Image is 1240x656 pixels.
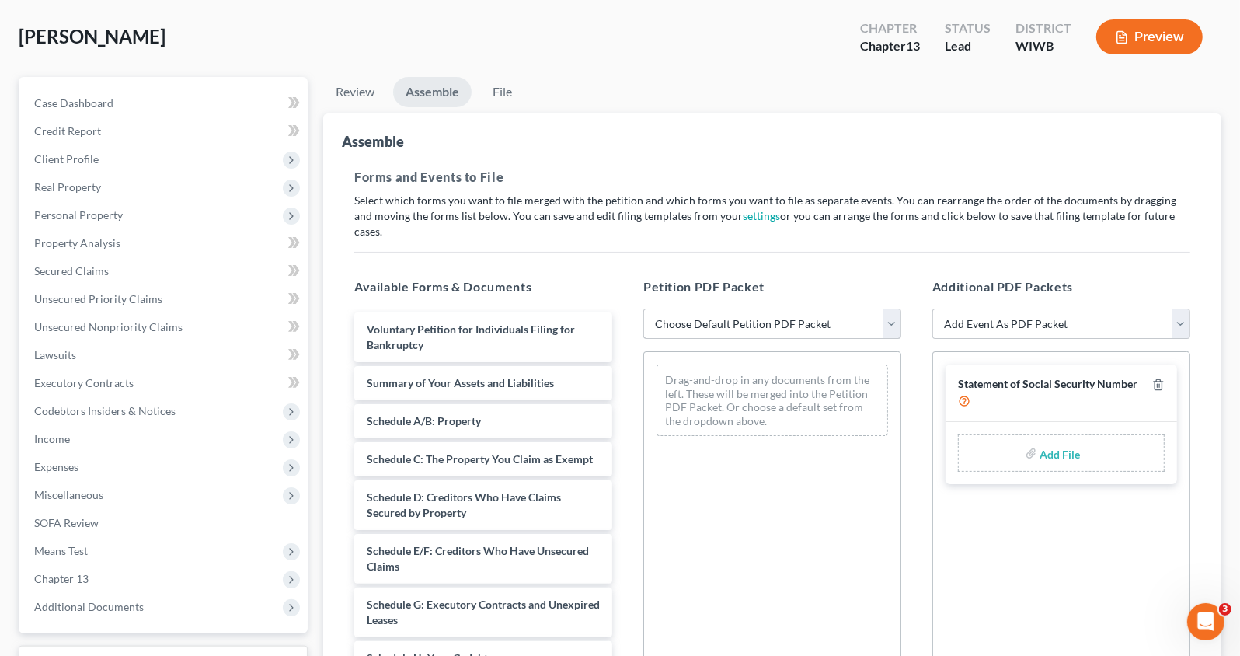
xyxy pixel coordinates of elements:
span: [PERSON_NAME] [19,25,165,47]
span: Schedule G: Executory Contracts and Unexpired Leases [367,598,600,626]
span: Property Analysis [34,236,120,249]
span: Credit Report [34,124,101,138]
a: File [478,77,528,107]
span: Unsecured Priority Claims [34,292,162,305]
span: Secured Claims [34,264,109,277]
span: Statement of Social Security Number [958,377,1137,390]
span: Real Property [34,180,101,194]
span: Schedule D: Creditors Who Have Claims Secured by Property [367,490,561,519]
iframe: Intercom live chat [1187,603,1224,640]
span: Summary of Your Assets and Liabilities [367,376,554,389]
p: Select which forms you want to file merged with the petition and which forms you want to file as ... [354,193,1190,239]
span: Income [34,432,70,445]
span: Means Test [34,544,88,557]
h5: Additional PDF Packets [932,277,1190,296]
span: Personal Property [34,208,123,222]
span: Schedule C: The Property You Claim as Exempt [367,452,593,466]
span: SOFA Review [34,516,99,529]
span: Schedule A/B: Property [367,414,481,427]
span: Miscellaneous [34,488,103,501]
div: District [1015,19,1071,37]
span: Codebtors Insiders & Notices [34,404,176,417]
span: 13 [906,38,920,53]
a: Lawsuits [22,341,308,369]
span: Additional Documents [34,600,144,613]
a: Review [323,77,387,107]
span: Executory Contracts [34,376,134,389]
a: settings [743,209,780,222]
a: Assemble [393,77,472,107]
a: Executory Contracts [22,369,308,397]
a: SOFA Review [22,509,308,537]
span: Expenses [34,460,78,473]
div: Assemble [342,132,404,151]
div: Status [945,19,991,37]
button: Preview [1096,19,1203,54]
a: Credit Report [22,117,308,145]
span: Chapter 13 [34,572,89,585]
h5: Available Forms & Documents [354,277,612,296]
span: Client Profile [34,152,99,166]
a: Unsecured Nonpriority Claims [22,313,308,341]
a: Unsecured Priority Claims [22,285,308,313]
span: Voluntary Petition for Individuals Filing for Bankruptcy [367,323,575,351]
a: Property Analysis [22,229,308,257]
span: Petition PDF Packet [643,279,765,294]
span: Schedule E/F: Creditors Who Have Unsecured Claims [367,544,589,573]
span: 3 [1219,603,1231,616]
span: Lawsuits [34,348,76,361]
div: Chapter [860,19,920,37]
a: Secured Claims [22,257,308,285]
div: Lead [945,37,991,55]
span: Unsecured Nonpriority Claims [34,320,183,333]
a: Case Dashboard [22,89,308,117]
div: WIWB [1015,37,1071,55]
h5: Forms and Events to File [354,168,1190,187]
span: Case Dashboard [34,96,113,110]
div: Drag-and-drop in any documents from the left. These will be merged into the Petition PDF Packet. ... [657,365,888,436]
div: Chapter [860,37,920,55]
